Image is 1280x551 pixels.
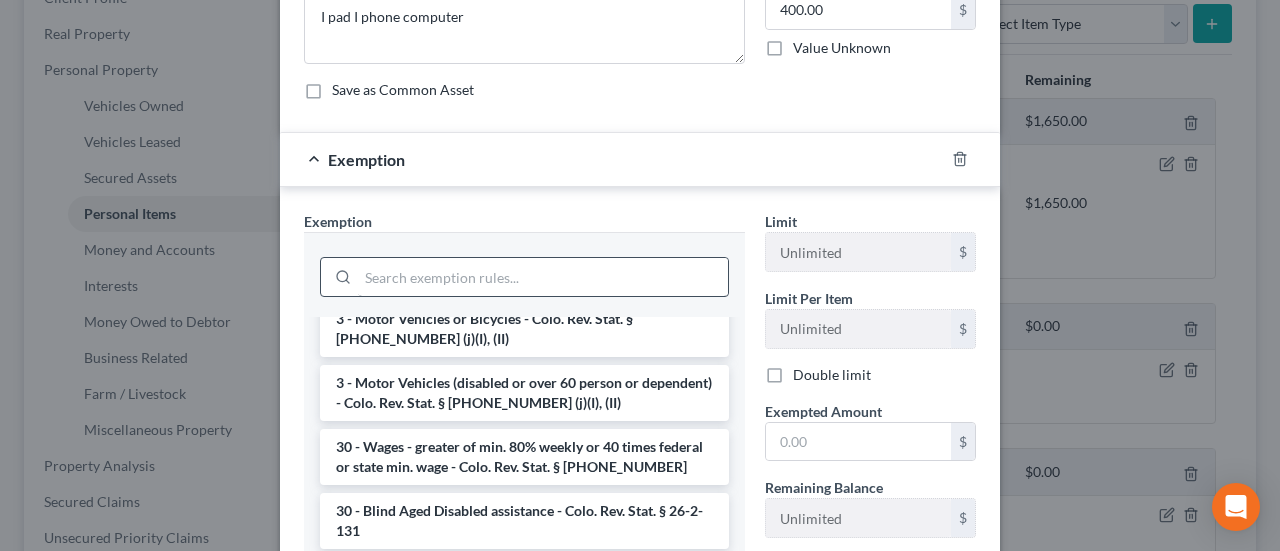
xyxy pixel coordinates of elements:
[320,493,729,549] li: 30 - Blind Aged Disabled assistance - Colo. Rev. Stat. § 26-2-131
[951,310,975,348] div: $
[765,403,882,420] span: Exempted Amount
[793,365,871,385] label: Double limit
[358,258,728,296] input: Search exemption rules...
[766,233,951,271] input: --
[951,233,975,271] div: $
[320,429,729,485] li: 30 - Wages - greater of min. 80% weekly or 40 times federal or state min. wage - Colo. Rev. Stat....
[765,477,883,498] label: Remaining Balance
[951,423,975,461] div: $
[328,150,405,169] span: Exemption
[1212,483,1260,531] div: Open Intercom Messenger
[766,310,951,348] input: --
[766,499,951,537] input: --
[765,288,853,309] label: Limit Per Item
[765,213,797,230] span: Limit
[320,301,729,357] li: 3 - Motor Vehicles or Bicycles - Colo. Rev. Stat. § [PHONE_NUMBER] (j)(I), (II)
[766,423,951,461] input: 0.00
[320,365,729,421] li: 3 - Motor Vehicles (disabled or over 60 person or dependent) - Colo. Rev. Stat. § [PHONE_NUMBER] ...
[793,38,891,58] label: Value Unknown
[304,213,372,230] span: Exemption
[951,499,975,537] div: $
[332,80,474,100] label: Save as Common Asset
